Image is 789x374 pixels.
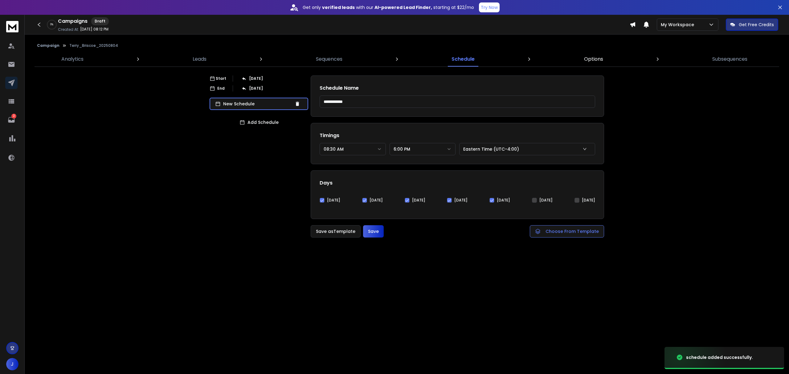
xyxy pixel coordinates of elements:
[712,55,747,63] p: Subsequences
[210,116,308,128] button: Add Schedule
[546,228,599,234] span: Choose From Template
[390,143,456,155] button: 6:00 PM
[479,2,500,12] button: Try Now
[661,22,697,28] p: My Workspace
[217,86,225,91] p: End
[709,52,751,67] a: Subsequences
[50,23,53,26] p: 0 %
[6,21,18,32] img: logo
[189,52,210,67] a: Leads
[5,114,18,126] a: 2
[58,27,79,32] p: Created At:
[37,43,59,48] button: Campaign
[322,4,355,10] strong: verified leads
[327,198,340,203] label: [DATE]
[539,198,553,203] label: [DATE]
[463,146,521,152] p: Eastern Time (UTC-4:00)
[216,76,226,81] p: Start
[454,198,468,203] label: [DATE]
[193,55,206,63] p: Leads
[530,225,604,238] button: Choose From Template
[316,55,342,63] p: Sequences
[320,132,595,139] h1: Timings
[726,18,778,31] button: Get Free Credits
[363,225,384,238] button: Save
[452,55,475,63] p: Schedule
[303,4,474,10] p: Get only with our starting at $22/mo
[6,358,18,370] button: J
[448,52,478,67] a: Schedule
[58,18,88,25] h1: Campaigns
[91,17,109,25] div: Draft
[320,84,595,92] h1: Schedule Name
[497,198,510,203] label: [DATE]
[249,76,263,81] p: [DATE]
[61,55,84,63] p: Analytics
[223,101,292,107] p: New Schedule
[312,52,346,67] a: Sequences
[320,143,386,155] button: 08:30 AM
[311,225,361,238] button: Save asTemplate
[11,114,16,119] p: 2
[69,43,118,48] p: Terry_Briscoe_20250804
[249,86,263,91] p: [DATE]
[584,55,603,63] p: Options
[739,22,774,28] p: Get Free Credits
[80,27,108,32] p: [DATE] 08:12 PM
[686,354,753,360] div: schedule added successfully.
[374,4,432,10] strong: AI-powered Lead Finder,
[370,198,383,203] label: [DATE]
[412,198,425,203] label: [DATE]
[320,179,595,187] h1: Days
[481,4,498,10] p: Try Now
[580,52,607,67] a: Options
[58,52,87,67] a: Analytics
[582,198,595,203] label: [DATE]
